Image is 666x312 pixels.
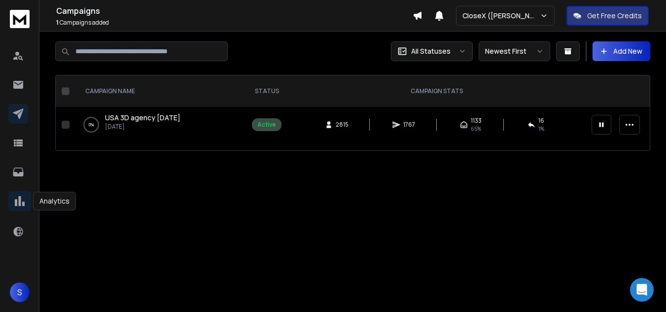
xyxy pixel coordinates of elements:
button: Add New [593,41,650,61]
th: CAMPAIGN STATS [287,75,586,107]
span: 16 [538,117,544,125]
p: All Statuses [411,46,451,56]
p: CloseX ([PERSON_NAME]) [462,11,540,21]
div: Analytics [33,192,76,210]
span: USA 3D agency [DATE] [105,113,180,122]
button: Get Free Credits [566,6,649,26]
span: 2815 [336,121,349,129]
td: 0%USA 3D agency [DATE][DATE] [73,107,246,142]
span: 65 % [471,125,481,133]
span: 1767 [403,121,415,129]
span: 1 [56,18,59,27]
p: [DATE] [105,123,180,131]
button: S [10,282,30,302]
span: 1 % [538,125,544,133]
p: Campaigns added [56,19,413,27]
a: USA 3D agency [DATE] [105,113,180,123]
div: Active [257,121,276,129]
p: 0 % [89,120,94,130]
th: CAMPAIGN NAME [73,75,246,107]
h1: Campaigns [56,5,413,17]
img: logo [10,10,30,28]
div: Open Intercom Messenger [630,278,654,302]
button: Newest First [479,41,550,61]
th: STATUS [246,75,287,107]
span: 1133 [471,117,482,125]
p: Get Free Credits [587,11,642,21]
